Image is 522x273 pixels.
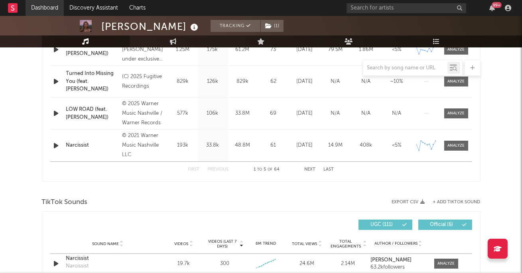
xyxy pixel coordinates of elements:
[165,260,203,268] div: 19.7k
[247,241,284,247] div: 6M Trend
[292,78,318,86] div: [DATE]
[370,257,412,263] strong: [PERSON_NAME]
[122,99,165,128] div: © 2025 Warner Music Nashville / Warner Records
[359,220,412,230] button: UGC(111)
[188,167,200,172] button: First
[170,46,196,54] div: 1.25M
[170,110,196,118] div: 577k
[175,242,189,246] span: Videos
[322,141,349,149] div: 14.9M
[363,65,447,71] input: Search by song name or URL
[122,35,165,64] div: © 2024 [PERSON_NAME] under exclusive license to Lockeland Springs/Atlantic Recording Corporation
[288,260,325,268] div: 24.6M
[230,78,256,86] div: 829k
[260,110,288,118] div: 69
[353,110,380,118] div: N/A
[425,200,481,204] button: + Add TikTok Sound
[384,78,410,86] div: ~ 10 %
[200,141,226,149] div: 33.8k
[418,220,472,230] button: Official(6)
[492,2,502,8] div: 99 +
[66,255,150,263] a: Narcissist
[353,46,380,54] div: 1.86M
[322,46,349,54] div: 79.5M
[364,222,400,227] span: UGC ( 111 )
[260,46,288,54] div: 73
[257,168,262,171] span: to
[42,198,88,207] span: TikTok Sounds
[200,46,226,54] div: 175k
[392,200,425,204] button: Export CSV
[347,3,466,13] input: Search for artists
[245,165,289,175] div: 1 5 64
[66,42,118,57] a: Restless Mind (feat. [PERSON_NAME])
[489,5,495,11] button: 99+
[329,260,366,268] div: 2.14M
[66,106,118,121] a: LOW ROAD (feat. [PERSON_NAME])
[324,167,334,172] button: Last
[370,257,426,263] a: [PERSON_NAME]
[353,141,380,149] div: 408k
[260,20,284,32] span: ( 1 )
[260,78,288,86] div: 62
[292,141,318,149] div: [DATE]
[353,78,380,86] div: N/A
[433,200,481,204] button: + Add TikTok Sound
[102,20,201,33] div: [PERSON_NAME]
[384,110,410,118] div: N/A
[220,260,229,268] div: 300
[92,242,119,246] span: Sound Name
[261,20,284,32] button: (1)
[211,20,260,32] button: Tracking
[268,168,272,171] span: of
[329,239,362,249] span: Total Engagements
[260,141,288,149] div: 61
[122,131,165,160] div: © 2021 Warner Music Nashville LLC
[66,141,118,149] a: Narcissist
[322,78,349,86] div: N/A
[170,141,196,149] div: 193k
[384,141,410,149] div: <5%
[322,110,349,118] div: N/A
[122,72,165,91] div: (C) 2025 Fugitive Recordings
[66,262,89,270] div: Narcissist
[200,110,226,118] div: 106k
[292,46,318,54] div: [DATE]
[230,46,256,54] div: 61.2M
[424,222,460,227] span: Official ( 6 )
[200,78,226,86] div: 126k
[170,78,196,86] div: 829k
[305,167,316,172] button: Next
[208,167,229,172] button: Previous
[206,239,238,249] span: Videos (last 7 days)
[230,110,256,118] div: 33.8M
[292,110,318,118] div: [DATE]
[384,46,410,54] div: <5%
[370,265,426,270] div: 63.2k followers
[66,70,118,93] a: Turned Into Missing You (feat. [PERSON_NAME])
[374,241,418,246] span: Author / Followers
[230,141,256,149] div: 48.8M
[292,242,317,246] span: Total Views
